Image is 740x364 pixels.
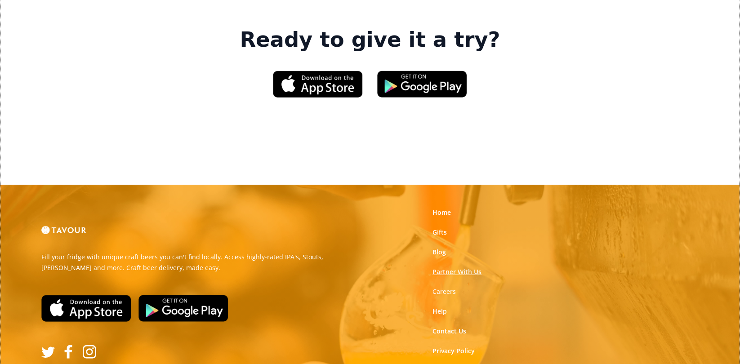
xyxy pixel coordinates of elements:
strong: Ready to give it a try? [240,27,500,53]
a: Help [432,307,447,316]
a: Privacy Policy [432,346,475,355]
a: Careers [432,287,456,296]
a: Partner With Us [432,267,481,276]
a: Contact Us [432,327,466,336]
a: Home [432,208,451,217]
p: Fill your fridge with unique craft beers you can't find locally. Access highly-rated IPA's, Stout... [41,252,363,273]
a: Blog [432,248,446,257]
a: Gifts [432,228,447,237]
